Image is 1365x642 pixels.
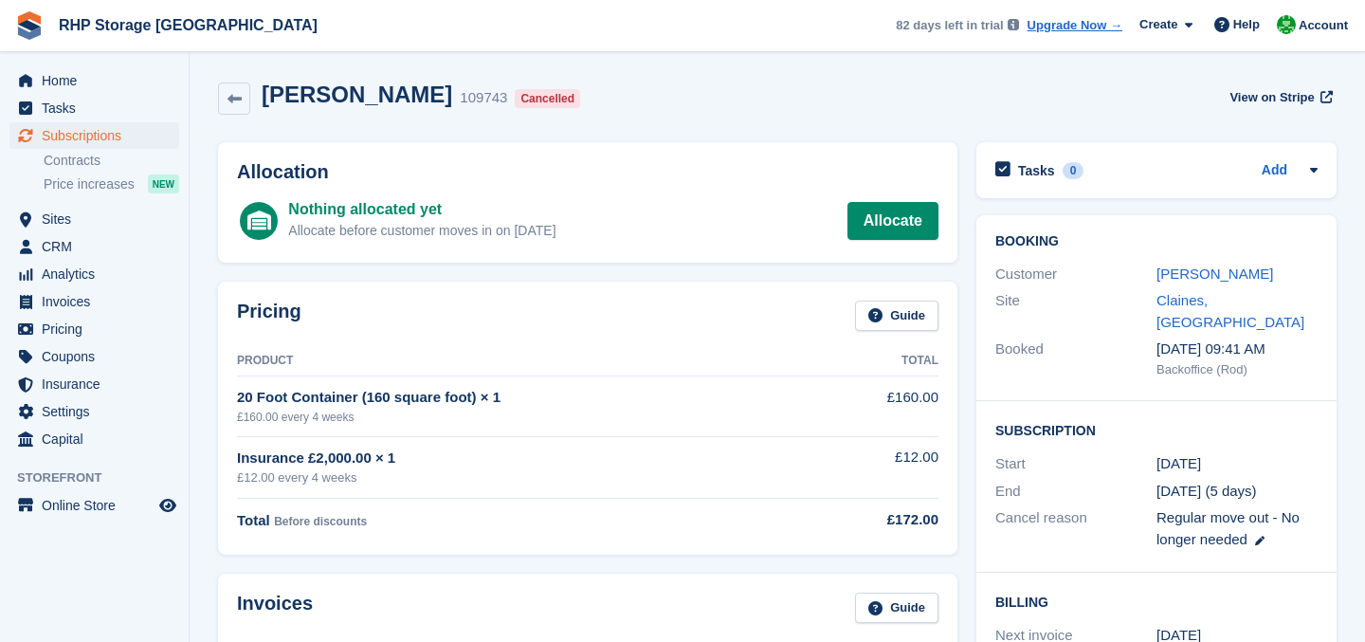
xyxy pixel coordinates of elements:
[42,67,155,94] span: Home
[15,11,44,40] img: stora-icon-8386f47178a22dfd0bd8f6a31ec36ba5ce8667c1dd55bd0f319d3a0aa187defe.svg
[995,453,1156,475] div: Start
[1139,15,1177,34] span: Create
[237,301,301,332] h2: Pricing
[460,87,507,109] div: 109743
[274,515,367,528] span: Before discounts
[237,468,824,487] div: £12.00 every 4 weeks
[1063,162,1084,179] div: 0
[42,343,155,370] span: Coupons
[237,161,938,183] h2: Allocation
[42,288,155,315] span: Invoices
[1233,15,1260,34] span: Help
[1277,15,1296,34] img: Rod
[995,234,1318,249] h2: Booking
[1156,339,1318,360] div: [DATE] 09:41 AM
[288,221,555,241] div: Allocate before customer moves in on [DATE]
[42,398,155,425] span: Settings
[44,175,135,193] span: Price increases
[995,507,1156,550] div: Cancel reason
[824,376,938,436] td: £160.00
[1008,19,1019,30] img: icon-info-grey-7440780725fd019a000dd9b08b2336e03edf1995a4989e88bcd33f0948082b44.svg
[9,492,179,519] a: menu
[1156,509,1300,547] span: Regular move out - No longer needed
[9,67,179,94] a: menu
[1156,292,1304,330] a: Claines, [GEOGRAPHIC_DATA]
[9,261,179,287] a: menu
[237,448,824,469] div: Insurance £2,000.00 × 1
[1222,82,1337,113] a: View on Stripe
[42,122,155,149] span: Subscriptions
[824,509,938,531] div: £172.00
[17,468,189,487] span: Storefront
[1018,162,1055,179] h2: Tasks
[237,512,270,528] span: Total
[42,261,155,287] span: Analytics
[1156,266,1273,282] a: [PERSON_NAME]
[995,339,1156,378] div: Booked
[855,593,938,624] a: Guide
[9,316,179,342] a: menu
[995,264,1156,285] div: Customer
[237,387,824,409] div: 20 Foot Container (160 square foot) × 1
[237,409,824,426] div: £160.00 every 4 weeks
[515,89,580,108] div: Cancelled
[855,301,938,332] a: Guide
[9,426,179,452] a: menu
[51,9,325,41] a: RHP Storage [GEOGRAPHIC_DATA]
[9,95,179,121] a: menu
[237,593,313,624] h2: Invoices
[1229,88,1314,107] span: View on Stripe
[42,206,155,232] span: Sites
[896,16,1003,35] span: 82 days left in trial
[288,198,555,221] div: Nothing allocated yet
[156,494,179,517] a: Preview store
[1299,16,1348,35] span: Account
[237,346,824,376] th: Product
[1156,453,1201,475] time: 2025-10-01 00:00:00 UTC
[9,233,179,260] a: menu
[9,122,179,149] a: menu
[847,202,938,240] a: Allocate
[262,82,452,107] h2: [PERSON_NAME]
[1156,360,1318,379] div: Backoffice (Rod)
[1028,16,1122,35] a: Upgrade Now →
[42,316,155,342] span: Pricing
[1156,483,1257,499] span: [DATE] (5 days)
[1262,160,1287,182] a: Add
[995,481,1156,503] div: End
[995,290,1156,333] div: Site
[44,174,179,194] a: Price increases NEW
[42,426,155,452] span: Capital
[824,436,938,498] td: £12.00
[44,152,179,170] a: Contracts
[9,343,179,370] a: menu
[148,174,179,193] div: NEW
[9,288,179,315] a: menu
[824,346,938,376] th: Total
[42,233,155,260] span: CRM
[995,420,1318,439] h2: Subscription
[42,371,155,397] span: Insurance
[42,95,155,121] span: Tasks
[9,206,179,232] a: menu
[42,492,155,519] span: Online Store
[995,592,1318,611] h2: Billing
[9,398,179,425] a: menu
[9,371,179,397] a: menu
